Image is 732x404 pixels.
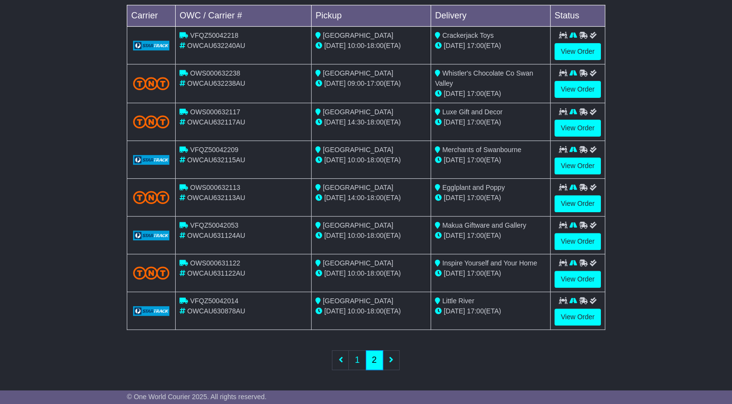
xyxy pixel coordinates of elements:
div: (ETA) [435,231,546,241]
span: © One World Courier 2025. All rights reserved. [127,393,267,401]
span: VFQZ50042014 [190,297,239,305]
div: (ETA) [435,41,546,51]
span: 17:00 [467,156,484,164]
span: [GEOGRAPHIC_DATA] [323,259,393,267]
span: 17:00 [467,194,484,202]
div: (ETA) [435,117,546,127]
span: Whistler's Chocolate Co Swan Valley [435,69,533,87]
span: 10:00 [347,42,364,49]
span: [GEOGRAPHIC_DATA] [323,221,393,229]
span: [DATE] [444,232,465,239]
div: - (ETA) [315,117,427,127]
img: GetCarrierServiceLogo [133,41,169,50]
span: [GEOGRAPHIC_DATA] [323,297,393,305]
div: - (ETA) [315,155,427,165]
span: 18:00 [367,156,384,164]
div: - (ETA) [315,306,427,316]
div: - (ETA) [315,41,427,51]
img: GetCarrierServiceLogo [133,231,169,240]
span: OWCAU632115AU [187,156,245,164]
span: Crackerjack Toys [442,31,493,39]
span: Little River [442,297,474,305]
a: View Order [554,271,601,288]
a: View Order [554,309,601,326]
span: 10:00 [347,269,364,277]
span: [DATE] [324,42,345,49]
span: [DATE] [444,42,465,49]
span: [GEOGRAPHIC_DATA] [323,184,393,191]
span: [DATE] [324,232,345,239]
div: (ETA) [435,268,546,279]
img: TNT_Domestic.png [133,266,169,280]
span: [DATE] [444,269,465,277]
span: [DATE] [324,156,345,164]
span: [DATE] [324,118,345,126]
a: View Order [554,43,601,60]
a: View Order [554,81,601,98]
span: OWCAU632238AU [187,79,245,87]
div: (ETA) [435,193,546,203]
span: VFQZ50042209 [190,146,239,154]
span: Makua Giftware and Gallery [442,221,526,229]
span: OWCAU632113AU [187,194,245,202]
div: (ETA) [435,306,546,316]
a: 2 [366,350,383,370]
span: 18:00 [367,307,384,315]
span: 17:00 [467,90,484,97]
span: 18:00 [367,118,384,126]
span: OWCAU631122AU [187,269,245,277]
div: - (ETA) [315,193,427,203]
span: [DATE] [324,194,345,202]
span: OWS000632113 [190,184,240,191]
span: [DATE] [444,90,465,97]
span: VFQZ50042053 [190,221,239,229]
span: 10:00 [347,232,364,239]
span: OWCAU631124AU [187,232,245,239]
span: [GEOGRAPHIC_DATA] [323,108,393,116]
span: 10:00 [347,307,364,315]
span: 17:00 [467,232,484,239]
span: [DATE] [324,307,345,315]
img: TNT_Domestic.png [133,115,169,128]
span: 18:00 [367,194,384,202]
span: [DATE] [324,269,345,277]
span: 18:00 [367,269,384,277]
td: Status [551,5,605,27]
span: 17:00 [467,118,484,126]
span: 18:00 [367,232,384,239]
span: [GEOGRAPHIC_DATA] [323,31,393,39]
a: View Order [554,195,601,212]
span: [DATE] [444,118,465,126]
span: 18:00 [367,42,384,49]
span: [DATE] [444,307,465,315]
span: [DATE] [444,194,465,202]
span: Inspire Yourself and Your Home [442,259,537,267]
div: - (ETA) [315,231,427,241]
span: 17:00 [467,269,484,277]
span: [DATE] [444,156,465,164]
span: 17:00 [367,79,384,87]
span: 17:00 [467,42,484,49]
span: VFQZ50042218 [190,31,239,39]
span: 10:00 [347,156,364,164]
span: 17:00 [467,307,484,315]
span: [GEOGRAPHIC_DATA] [323,69,393,77]
a: View Order [554,233,601,250]
span: OWCAU630878AU [187,307,245,315]
span: [DATE] [324,79,345,87]
img: TNT_Domestic.png [133,77,169,90]
span: 14:30 [347,118,364,126]
td: OWC / Carrier # [176,5,312,27]
img: TNT_Domestic.png [133,191,169,204]
span: 09:00 [347,79,364,87]
span: OWS000632238 [190,69,240,77]
a: View Order [554,157,601,174]
span: Luxe Gift and Decor [442,108,503,116]
img: GetCarrierServiceLogo [133,306,169,316]
div: (ETA) [435,155,546,165]
div: - (ETA) [315,78,427,89]
span: OWCAU632117AU [187,118,245,126]
td: Pickup [312,5,431,27]
a: View Order [554,120,601,137]
div: - (ETA) [315,268,427,279]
